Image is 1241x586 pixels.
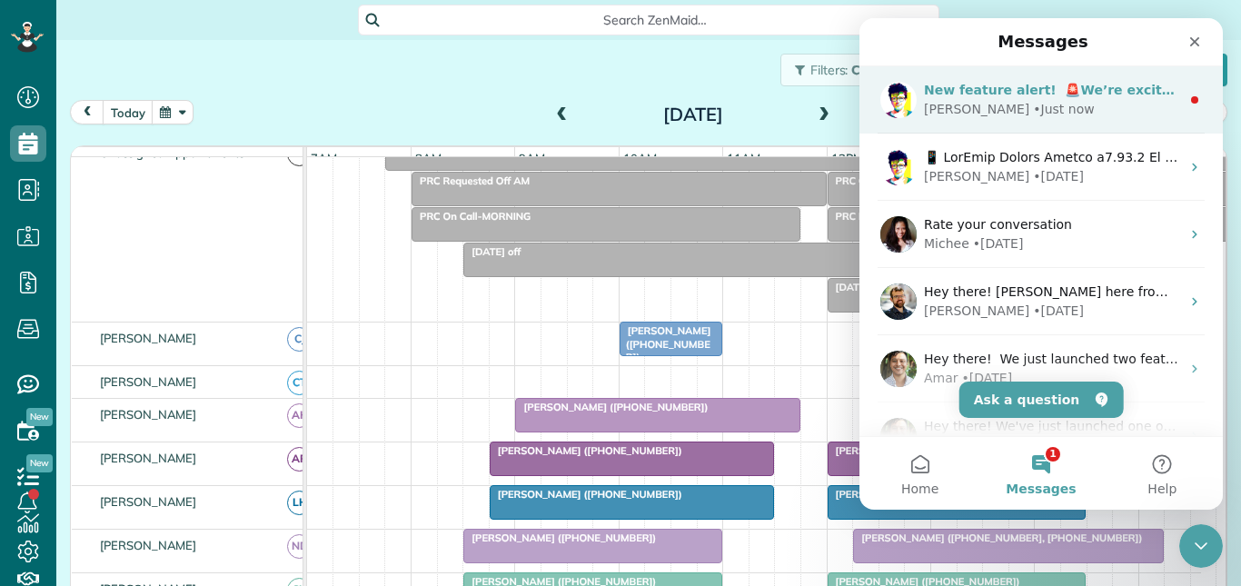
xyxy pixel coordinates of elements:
[852,531,1143,544] span: [PERSON_NAME] ([PHONE_NUMBER], [PHONE_NUMBER])
[307,151,341,165] span: 7am
[26,454,53,472] span: New
[412,151,445,165] span: 8am
[851,62,933,78] span: Coming soon
[96,538,201,552] span: [PERSON_NAME]
[489,488,683,501] span: [PERSON_NAME] ([PHONE_NUMBER])
[411,174,531,187] span: PRC Requested Off AM
[96,494,201,509] span: [PERSON_NAME]
[287,403,312,428] span: AH
[287,447,312,472] span: AR
[287,534,312,559] span: ND
[411,210,531,223] span: PRC On Call-MORNING
[70,100,104,124] button: prev
[514,401,709,413] span: [PERSON_NAME] ([PHONE_NUMBER])
[723,151,764,165] span: 11am
[96,374,201,389] span: [PERSON_NAME]
[462,531,657,544] span: [PERSON_NAME] ([PHONE_NUMBER])
[26,408,53,426] span: New
[103,100,154,124] button: today
[462,245,521,258] span: [DATE] off
[810,62,849,78] span: Filters:
[515,151,549,165] span: 9am
[96,331,201,345] span: [PERSON_NAME]
[489,444,683,457] span: [PERSON_NAME] ([PHONE_NUMBER])
[287,371,312,395] span: CT
[96,407,201,422] span: [PERSON_NAME]
[619,324,711,363] span: [PERSON_NAME] ([PHONE_NUMBER])
[287,327,312,352] span: CJ
[828,151,867,165] span: 12pm
[620,151,660,165] span: 10am
[287,491,312,515] span: LH
[580,104,807,124] h2: [DATE]
[1179,524,1223,568] iframe: Intercom live chat
[96,451,201,465] span: [PERSON_NAME]
[859,18,1223,510] iframe: Intercom live chat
